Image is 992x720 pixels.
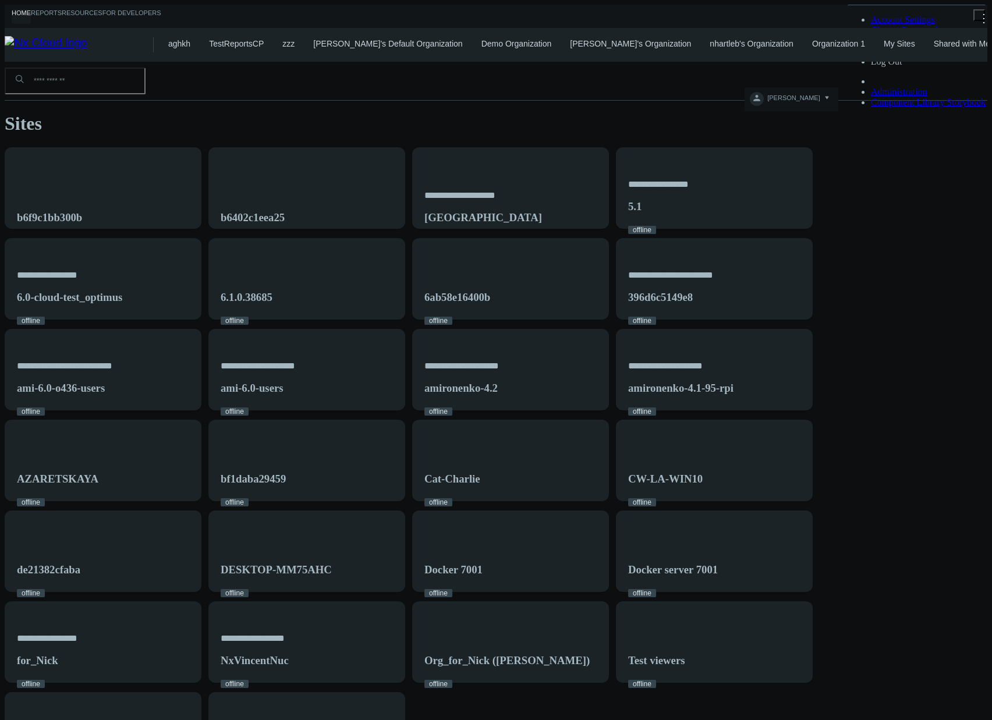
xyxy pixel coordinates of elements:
nx-search-highlight: ami-6.0-o436-users [17,382,105,394]
a: [PERSON_NAME]'s Default Organization [313,39,462,48]
nx-search-highlight: for_Nick [17,654,58,666]
a: nhartleb's Organization [710,39,793,48]
nx-search-highlight: 5.1 [628,200,642,212]
a: offline [628,407,656,416]
a: offline [628,317,656,325]
nx-search-highlight: b6402c1eea25 [221,211,285,224]
nx-search-highlight: 6.1.0.38685 [221,291,272,303]
span: [PERSON_NAME] [767,94,820,108]
nx-search-highlight: Cat-Charlie [424,473,480,485]
a: offline [424,498,452,506]
a: offline [17,680,45,688]
a: offline [221,317,249,325]
a: offline [17,498,45,506]
a: offline [628,226,656,234]
nx-search-highlight: 6.0-cloud-test_optimus [17,291,122,303]
nx-search-highlight: Docker server 7001 [628,563,718,576]
nx-search-highlight: ami-6.0-users [221,382,284,394]
a: TestReportsCP [209,39,264,48]
a: offline [424,317,452,325]
nx-search-highlight: Test viewers [628,654,685,666]
nx-search-highlight: amironenko-4.1-95-rpi [628,382,734,394]
a: offline [17,317,45,325]
nx-search-highlight: amironenko-4.2 [424,382,498,394]
a: offline [424,407,452,416]
a: offline [628,589,656,597]
img: Nx Cloud logo [5,36,153,54]
nx-search-highlight: bf1daba29459 [221,473,286,485]
a: offline [17,589,45,597]
nx-search-highlight: 396d6c5149e8 [628,291,693,303]
a: offline [628,680,656,688]
a: Demo Organization [481,39,552,48]
a: offline [17,407,45,416]
a: For Developers [102,9,161,24]
a: zzz [282,39,295,48]
a: Component Library Storybook [871,97,986,107]
nx-search-highlight: 6ab58e16400b [424,291,490,303]
a: Change Password [871,25,937,35]
a: offline [221,589,249,597]
nx-search-highlight: Docker 7001 [424,563,483,576]
a: offline [424,589,452,597]
a: [PERSON_NAME]'s Organization [570,39,691,48]
nx-search-highlight: [GEOGRAPHIC_DATA] [424,211,542,224]
a: Shared with Me [934,39,990,48]
nx-search-highlight: NxVincentNuc [221,654,289,666]
a: aghkh [168,39,190,48]
a: offline [221,407,249,416]
a: Resources [62,9,102,24]
a: offline [628,498,656,506]
span: Sites [5,113,42,134]
button: [PERSON_NAME] [745,87,838,111]
nx-search-highlight: de21382cfaba [17,563,80,576]
a: Organization 1 [812,39,865,48]
a: offline [221,498,249,506]
nx-search-highlight: DESKTOP-MM75AHC [221,563,332,576]
a: Reports [31,9,62,24]
a: Account Settings [871,15,935,24]
a: Home [12,9,31,24]
nx-search-highlight: AZARETSKAYA [17,473,98,485]
nx-search-highlight: b6f9c1bb300b [17,211,82,224]
a: offline [424,680,452,688]
nx-search-highlight: Org_for_Nick ([PERSON_NAME]) [424,654,590,666]
nx-search-highlight: CW-LA-WIN10 [628,473,703,485]
a: offline [221,680,249,688]
a: My Sites [884,39,915,48]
